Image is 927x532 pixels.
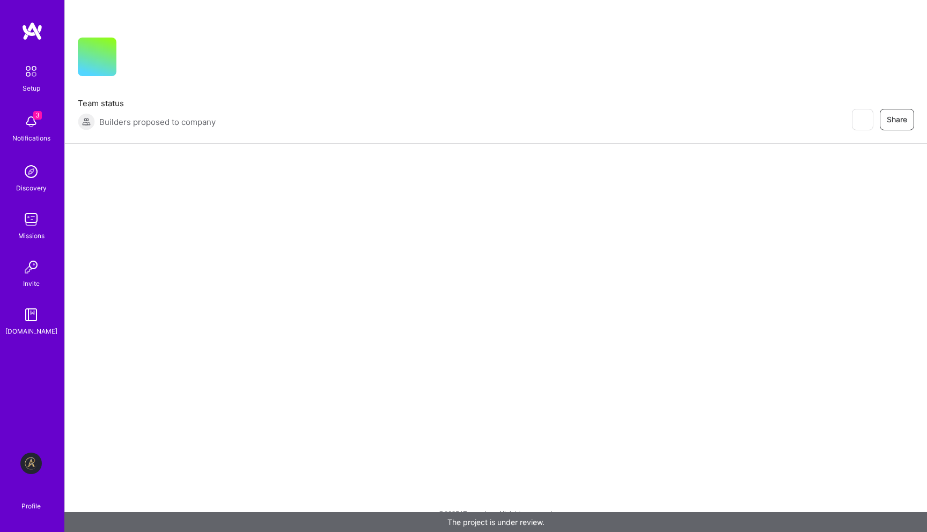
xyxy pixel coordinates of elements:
[23,278,40,289] div: Invite
[12,132,50,144] div: Notifications
[21,21,43,41] img: logo
[33,111,42,120] span: 3
[20,453,42,474] img: Aldea: Transforming Behavior Change Through AI-Driven Coaching
[887,114,907,125] span: Share
[858,115,866,124] i: icon EyeClosed
[21,500,41,511] div: Profile
[129,55,138,63] i: icon CompanyGray
[78,98,216,109] span: Team status
[20,161,42,182] img: discovery
[18,230,45,241] div: Missions
[16,182,47,194] div: Discovery
[20,60,42,83] img: setup
[20,256,42,278] img: Invite
[99,116,216,128] span: Builders proposed to company
[20,304,42,326] img: guide book
[64,512,927,532] div: The project is under review.
[78,113,95,130] img: Builders proposed to company
[880,109,914,130] button: Share
[20,111,42,132] img: bell
[5,326,57,337] div: [DOMAIN_NAME]
[23,83,40,94] div: Setup
[20,209,42,230] img: teamwork
[18,453,45,474] a: Aldea: Transforming Behavior Change Through AI-Driven Coaching
[18,489,45,511] a: Profile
